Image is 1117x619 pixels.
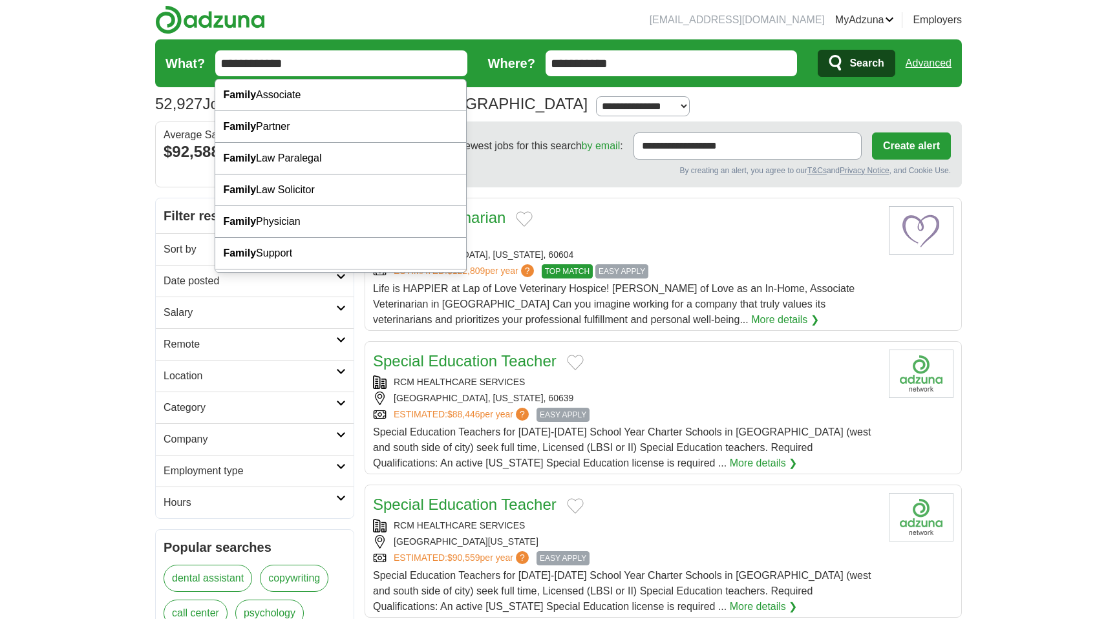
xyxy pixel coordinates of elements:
[872,132,951,160] button: Create alert
[156,297,354,328] a: Salary
[889,350,953,398] img: Company logo
[840,166,889,175] a: Privacy Notice
[516,211,533,227] button: Add to favorite jobs
[447,552,480,563] span: $90,559
[215,269,466,301] div: Law
[751,312,819,328] a: More details ❯
[537,408,590,422] span: EASY APPLY
[595,264,648,278] span: EASY APPLY
[215,174,466,206] div: Law Solicitor
[164,432,336,447] h2: Company
[394,408,531,422] a: ESTIMATED:$88,446per year?
[215,206,466,238] div: Physician
[913,12,962,28] a: Employers
[447,266,485,276] span: $122,809
[650,12,825,28] li: [EMAIL_ADDRESS][DOMAIN_NAME]
[215,238,466,269] div: Support
[373,392,878,405] div: [GEOGRAPHIC_DATA], [US_STATE], 60639
[164,463,336,479] h2: Employment type
[156,487,354,518] a: Hours
[215,111,466,143] div: Partner
[373,426,871,468] span: Special Education Teachers for [DATE]-[DATE] School Year Charter Schools in [GEOGRAPHIC_DATA] (we...
[567,498,584,514] button: Add to favorite jobs
[165,54,205,73] label: What?
[164,337,336,352] h2: Remote
[373,535,878,549] div: [GEOGRAPHIC_DATA][US_STATE]
[223,184,256,195] strong: Family
[567,355,584,370] button: Add to favorite jobs
[164,538,346,557] h2: Popular searches
[373,352,557,370] a: Special Education Teacher
[542,264,593,278] span: TOP MATCH
[155,5,265,34] img: Adzuna logo
[521,264,534,277] span: ?
[156,233,354,265] a: Sort by
[223,247,256,258] strong: Family
[223,121,256,132] strong: Family
[155,92,202,116] span: 52,927
[488,54,535,73] label: Where?
[260,565,328,592] a: copywriting
[164,242,336,257] h2: Sort by
[373,519,878,532] div: RCM HEALTHCARE SERVICES
[215,143,466,174] div: Law Paralegal
[849,50,884,76] span: Search
[401,138,622,154] span: Receive the newest jobs for this search :
[223,216,256,227] strong: Family
[373,283,855,325] span: Life is HAPPIER at Lap of Love Veterinary Hospice! [PERSON_NAME] of Love as an In-Home, Associate...
[164,565,252,592] a: dental assistant
[223,89,256,100] strong: Family
[906,50,952,76] a: Advanced
[582,140,621,151] a: by email
[155,95,588,112] h1: Jobs in [GEOGRAPHIC_DATA], [GEOGRAPHIC_DATA]
[516,551,529,564] span: ?
[164,273,336,289] h2: Date posted
[164,368,336,384] h2: Location
[889,206,953,255] img: Lap of Love logo
[164,130,346,140] div: Average Salary
[156,455,354,487] a: Employment type
[223,152,256,163] strong: Family
[156,360,354,392] a: Location
[376,165,951,176] div: By creating an alert, you agree to our and , and Cookie Use.
[164,305,336,320] h2: Salary
[156,392,354,423] a: Category
[835,12,895,28] a: MyAdzuna
[156,198,354,233] h2: Filter results
[373,496,557,513] a: Special Education Teacher
[730,599,798,614] a: More details ❯
[807,166,827,175] a: T&Cs
[373,570,871,612] span: Special Education Teachers for [DATE]-[DATE] School Year Charter Schools in [GEOGRAPHIC_DATA] (we...
[215,79,466,111] div: Associate
[373,248,878,262] div: [GEOGRAPHIC_DATA], [US_STATE], 60604
[156,265,354,297] a: Date posted
[889,493,953,541] img: Company logo
[164,495,336,510] h2: Hours
[730,456,798,471] a: More details ❯
[156,328,354,360] a: Remote
[818,50,895,77] button: Search
[516,408,529,421] span: ?
[156,423,354,455] a: Company
[394,551,531,565] a: ESTIMATED:$90,559per year?
[537,551,590,565] span: EASY APPLY
[447,409,480,419] span: $88,446
[164,140,346,163] div: $92,588
[373,375,878,389] div: RCM HEALTHCARE SERVICES
[164,400,336,415] h2: Category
